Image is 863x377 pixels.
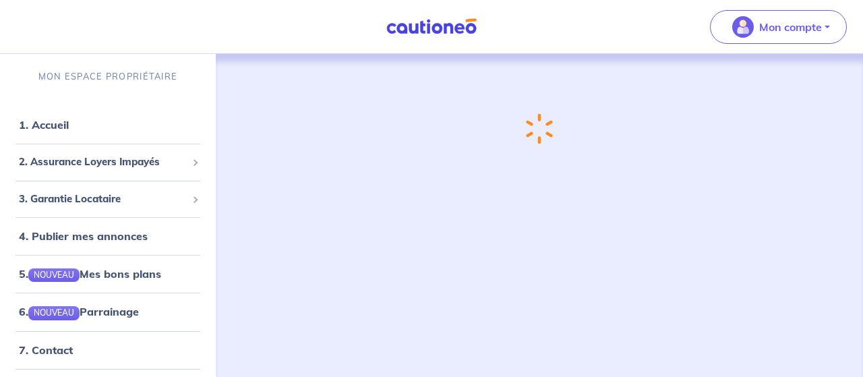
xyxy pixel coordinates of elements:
img: illu_account_valid_menu.svg [732,16,754,38]
div: 7. Contact [5,337,210,364]
button: illu_account_valid_menu.svgMon compte [710,10,847,44]
p: MON ESPACE PROPRIÉTAIRE [38,70,177,83]
img: loading-spinner [522,110,557,148]
a: 5.NOUVEAUMes bons plans [19,267,161,281]
div: 3. Garantie Locataire [5,186,210,212]
a: 7. Contact [19,343,73,357]
div: 4. Publier mes annonces [5,223,210,250]
div: 5.NOUVEAUMes bons plans [5,260,210,287]
a: 4. Publier mes annonces [19,229,148,243]
img: Cautioneo [381,18,482,35]
div: 1. Accueil [5,111,210,138]
span: 2. Assurance Loyers Impayés [19,154,187,170]
a: 1. Accueil [19,118,69,132]
p: Mon compte [759,19,822,35]
span: 3. Garantie Locataire [19,192,187,207]
a: 6.NOUVEAUParrainage [19,305,139,318]
div: 2. Assurance Loyers Impayés [5,149,210,175]
div: 6.NOUVEAUParrainage [5,298,210,325]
